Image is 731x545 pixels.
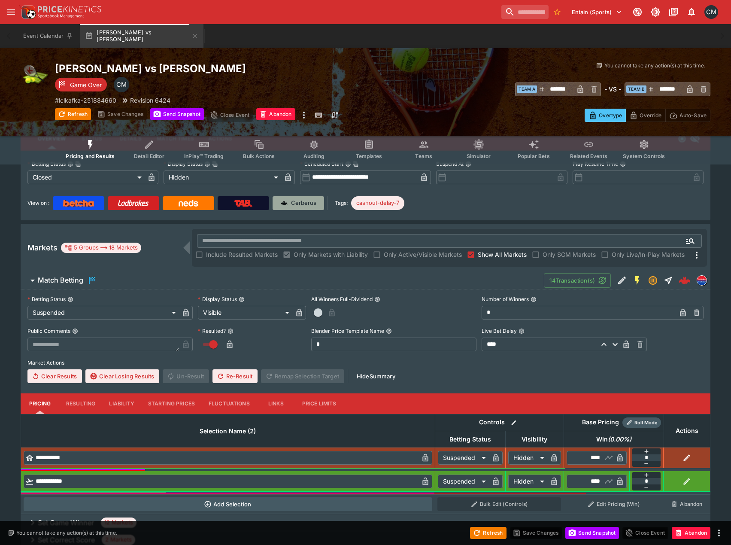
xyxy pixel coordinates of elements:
button: Connected to PK [630,4,645,20]
button: Bulk edit [508,417,519,428]
span: Bulk Actions [243,153,275,159]
label: Market Actions [27,356,704,369]
button: Links [257,393,295,414]
button: Match Betting [21,272,544,289]
div: Hidden [164,171,281,184]
button: Abandon [672,527,710,539]
button: Liability [102,393,141,414]
p: Number of Winners [482,295,529,303]
button: Cameron Matheson [702,3,721,21]
button: Send Snapshot [565,527,619,539]
span: Only Markets with Liability [294,250,368,259]
img: Sportsbook Management [38,14,84,18]
button: Live Bet Delay [519,328,525,334]
div: Start From [585,109,710,122]
button: Edit Detail [614,273,630,288]
span: Simulator [467,153,491,159]
img: PriceKinetics [38,6,101,12]
div: Base Pricing [579,417,622,428]
div: Event type filters [59,134,672,164]
button: Send Snapshot [150,108,204,120]
h2: Copy To Clipboard [55,62,383,75]
p: Live Bet Delay [482,327,517,335]
button: Bulk Edit (Controls) [437,497,561,511]
span: Un-Result [163,369,209,383]
div: Betting Target: cerberus [351,196,404,210]
label: Tags: [335,196,348,210]
button: Add Selection [24,497,433,511]
button: Straight [661,273,676,288]
button: Notifications [684,4,699,20]
p: Revision 6424 [130,96,170,105]
button: Number of Winners [531,296,537,302]
button: Resulted? [227,328,234,334]
img: Betcha [63,200,94,207]
img: PriceKinetics Logo [19,3,36,21]
p: Auto-Save [679,111,707,120]
button: Select Tenant [567,5,627,19]
div: Hidden [508,475,547,488]
button: Starting Prices [141,393,202,414]
div: Cameron Matheson [114,77,129,92]
div: 5 Groups 18 Markets [64,243,138,253]
div: Suspended [27,306,179,320]
p: You cannot take any action(s) at this time. [604,62,705,70]
span: Templates [356,153,382,159]
div: Suspended [438,451,489,465]
img: logo-cerberus--red.svg [679,274,691,286]
span: Related Events [570,153,607,159]
button: Overtype [585,109,626,122]
button: Re-Result [212,369,258,383]
button: Suspended [645,273,661,288]
svg: Suspended [648,275,658,286]
button: Edit Pricing (Win) [566,497,661,511]
button: Open [682,233,698,249]
button: open drawer [3,4,19,20]
button: 14Transaction(s) [544,273,611,288]
button: Fluctuations [202,393,257,414]
em: ( 0.00 %) [608,434,631,445]
p: Override [640,111,661,120]
button: Price Limits [295,393,343,414]
span: Team A [517,85,537,93]
span: Only Active/Visible Markets [384,250,462,259]
p: Resulted? [198,327,226,335]
button: more [714,528,724,538]
img: lclkafka [697,276,707,285]
div: Cameron Matheson [704,5,718,19]
h5: Markets [27,243,58,253]
div: 6e055f46-74ca-4e6b-b84d-e48e32591f60 [679,274,691,286]
span: Show All Markets [478,250,527,259]
button: Override [625,109,665,122]
span: Betting Status [440,434,500,445]
span: Win(0.00%) [587,434,641,445]
label: View on : [27,196,49,210]
button: No Bookmarks [550,5,564,19]
span: System Controls [623,153,665,159]
div: lclkafka [697,275,707,286]
p: Game Over [70,80,102,89]
button: Event Calendar [18,24,78,48]
h6: Set Game Winner [38,518,94,527]
span: Only Live/In-Play Markets [612,250,685,259]
p: Blender Price Template Name [311,327,384,335]
button: [PERSON_NAME] vs [PERSON_NAME] [80,24,203,48]
div: Show/hide Price Roll mode configuration. [622,417,661,428]
p: All Winners Full-Dividend [311,295,373,303]
button: Abandon [666,497,707,511]
img: Cerberus [281,200,288,207]
button: Pricing [21,393,59,414]
span: InPlay™ Trading [184,153,224,159]
span: cashout-delay-7 [351,199,404,207]
button: Display Status [239,296,245,302]
span: Detail Editor [134,153,164,159]
span: Pricing and Results [66,153,115,159]
button: Public Comments [72,328,78,334]
span: Mark an event as closed and abandoned. [256,110,295,118]
span: Roll Mode [631,419,661,426]
button: All Winners Full-Dividend [374,296,380,302]
div: Closed [27,171,145,184]
p: Cerberus [291,199,316,207]
button: Refresh [55,108,91,120]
